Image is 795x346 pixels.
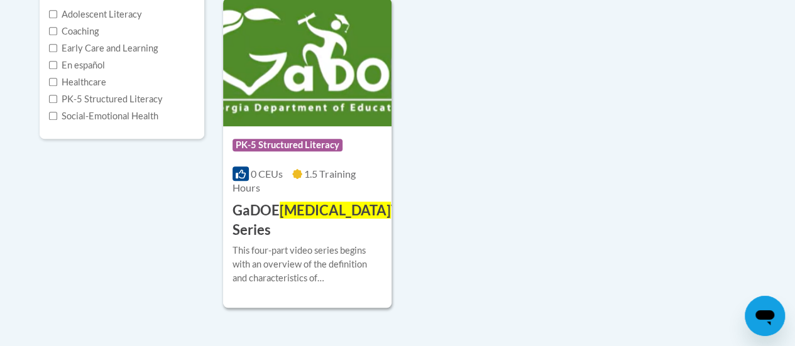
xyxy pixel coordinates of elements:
[49,61,57,69] input: Checkbox for Options
[233,201,429,240] h3: GaDOE Video Series
[49,95,57,103] input: Checkbox for Options
[49,41,158,55] label: Early Care and Learning
[233,139,343,151] span: PK-5 Structured Literacy
[49,27,57,35] input: Checkbox for Options
[49,75,106,89] label: Healthcare
[49,8,142,21] label: Adolescent Literacy
[49,24,99,38] label: Coaching
[49,78,57,86] input: Checkbox for Options
[49,44,57,52] input: Checkbox for Options
[49,10,57,18] input: Checkbox for Options
[49,112,57,120] input: Checkbox for Options
[280,202,391,219] span: [MEDICAL_DATA]
[233,244,382,285] div: This four-part video series begins with an overview of the definition and characteristics of [MED...
[49,58,105,72] label: En español
[49,92,163,106] label: PK-5 Structured Literacy
[49,109,158,123] label: Social-Emotional Health
[251,168,283,180] span: 0 CEUs
[745,296,785,336] iframe: Button to launch messaging window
